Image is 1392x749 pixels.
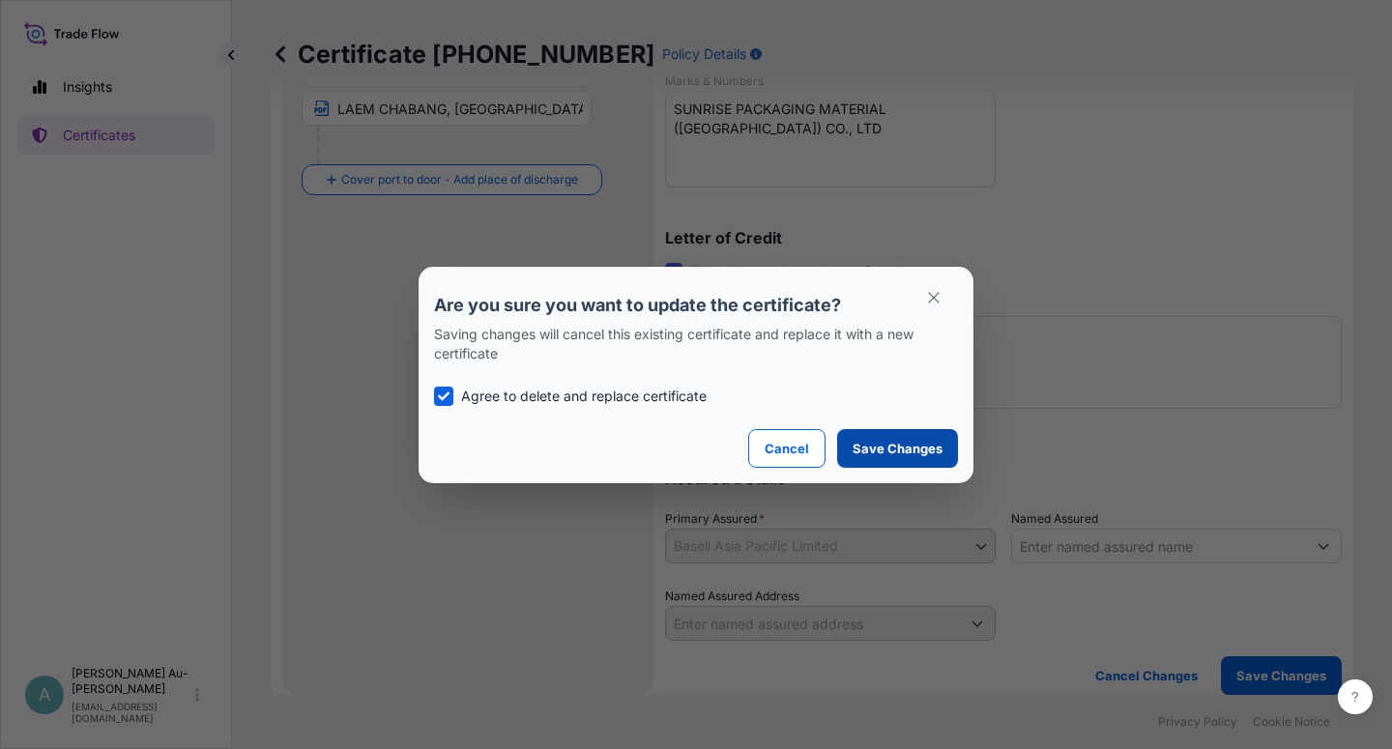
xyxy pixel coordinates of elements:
[765,439,809,458] p: Cancel
[434,325,958,363] p: Saving changes will cancel this existing certificate and replace it with a new certificate
[461,387,707,406] p: Agree to delete and replace certificate
[434,294,958,317] p: Are you sure you want to update the certificate?
[748,429,826,468] button: Cancel
[837,429,958,468] button: Save Changes
[853,439,942,458] p: Save Changes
